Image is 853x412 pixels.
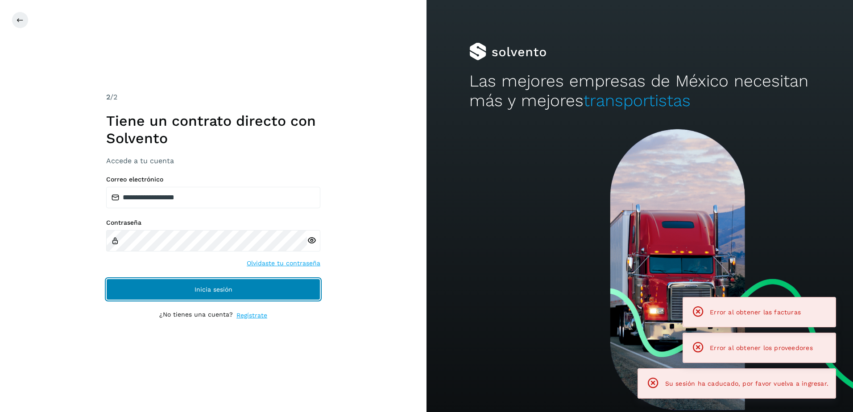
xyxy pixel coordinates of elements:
[710,309,801,316] span: Error al obtener las facturas
[236,311,267,320] a: Regístrate
[584,91,691,110] span: transportistas
[469,71,811,111] h2: Las mejores empresas de México necesitan más y mejores
[195,286,232,293] span: Inicia sesión
[106,112,320,147] h1: Tiene un contrato directo con Solvento
[665,380,828,387] span: Su sesión ha caducado, por favor vuelva a ingresar.
[106,219,320,227] label: Contraseña
[106,176,320,183] label: Correo electrónico
[106,279,320,300] button: Inicia sesión
[106,157,320,165] h3: Accede a tu cuenta
[106,92,320,103] div: /2
[159,311,233,320] p: ¿No tienes una cuenta?
[247,259,320,268] a: Olvidaste tu contraseña
[106,93,110,101] span: 2
[710,344,813,351] span: Error al obtener los proveedores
